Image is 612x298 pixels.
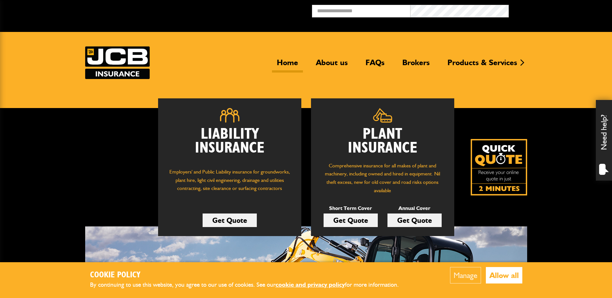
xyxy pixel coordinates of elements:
[361,58,389,73] a: FAQs
[397,58,435,73] a: Brokers
[276,281,345,288] a: cookie and privacy policy
[272,58,303,73] a: Home
[486,267,522,283] button: Allow all
[90,270,409,280] h2: Cookie Policy
[321,127,445,155] h2: Plant Insurance
[509,5,607,15] button: Broker Login
[321,162,445,194] p: Comprehensive insurance for all makes of plant and machinery, including owned and hired in equipm...
[324,204,378,213] p: Short Term Cover
[85,46,150,79] a: JCB Insurance Services
[387,214,442,227] a: Get Quote
[387,204,442,213] p: Annual Cover
[450,267,481,283] button: Manage
[471,139,527,195] img: Quick Quote
[168,127,292,162] h2: Liability Insurance
[324,214,378,227] a: Get Quote
[471,139,527,195] a: Get your insurance quote isn just 2-minutes
[85,46,150,79] img: JCB Insurance Services logo
[443,58,522,73] a: Products & Services
[168,168,292,199] p: Employers' and Public Liability insurance for groundworks, plant hire, light civil engineering, d...
[90,280,409,290] p: By continuing to use this website, you agree to our use of cookies. See our for more information.
[311,58,353,73] a: About us
[596,100,612,181] div: Need help?
[203,214,257,227] a: Get Quote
